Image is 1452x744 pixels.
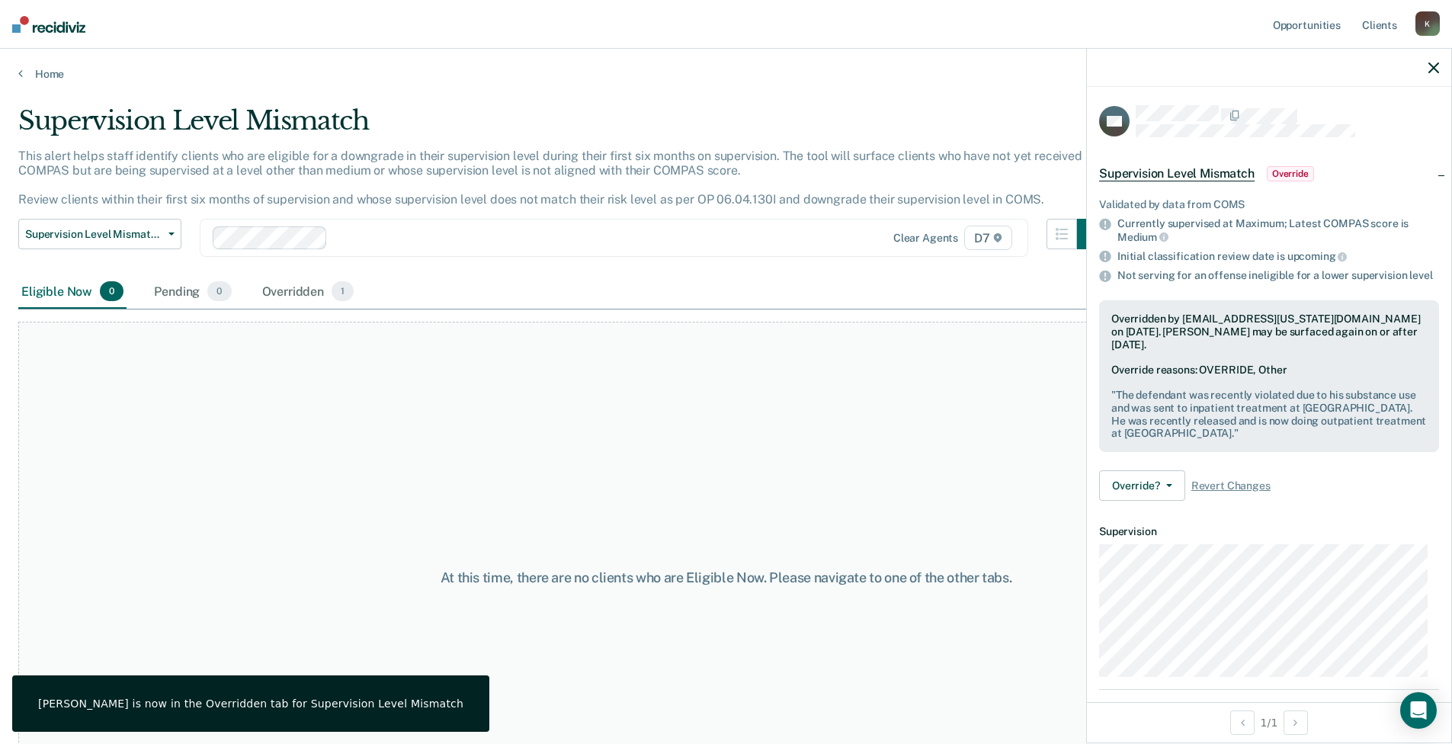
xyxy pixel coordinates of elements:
div: Eligible Now [18,275,127,309]
span: Supervision Level Mismatch [1099,166,1255,181]
pre: " The defendant was recently violated due to his substance use and was sent to inpatient treatmen... [1111,389,1427,440]
div: Overridden [259,275,357,309]
span: Revert Changes [1191,479,1271,492]
div: Supervision Level Mismatch [18,105,1107,149]
dt: Supervision [1099,525,1439,538]
div: At this time, there are no clients who are Eligible Now. Please navigate to one of the other tabs. [373,569,1080,586]
div: 1 / 1 [1087,702,1451,742]
a: Home [18,67,1434,81]
span: Supervision Level Mismatch [25,228,162,241]
span: D7 [964,226,1012,250]
div: Clear agents [893,232,958,245]
button: Previous Opportunity [1230,710,1255,735]
div: Open Intercom Messenger [1400,692,1437,729]
div: Overridden by [EMAIL_ADDRESS][US_STATE][DOMAIN_NAME] on [DATE]. [PERSON_NAME] may be surfaced aga... [1111,313,1427,351]
span: 0 [207,281,231,301]
img: Recidiviz [12,16,85,33]
span: level [1409,269,1432,281]
span: 0 [100,281,123,301]
p: This alert helps staff identify clients who are eligible for a downgrade in their supervision lev... [18,149,1092,207]
div: Not serving for an offense ineligible for a lower supervision [1117,269,1439,282]
div: Initial classification review date is [1117,249,1439,263]
button: Next Opportunity [1284,710,1308,735]
div: Override reasons: OVERRIDE, Other [1111,364,1427,440]
div: Currently supervised at Maximum; Latest COMPAS score is [1117,217,1439,243]
div: Supervision Level MismatchOverride [1087,149,1451,198]
div: Pending [151,275,234,309]
div: K [1415,11,1440,36]
button: Override? [1099,470,1185,501]
span: Override [1267,166,1314,181]
span: Medium [1117,231,1168,243]
div: Validated by data from COMS [1099,198,1439,211]
div: [PERSON_NAME] is now in the Overridden tab for Supervision Level Mismatch [38,697,463,710]
span: 1 [332,281,354,301]
span: upcoming [1287,250,1348,262]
